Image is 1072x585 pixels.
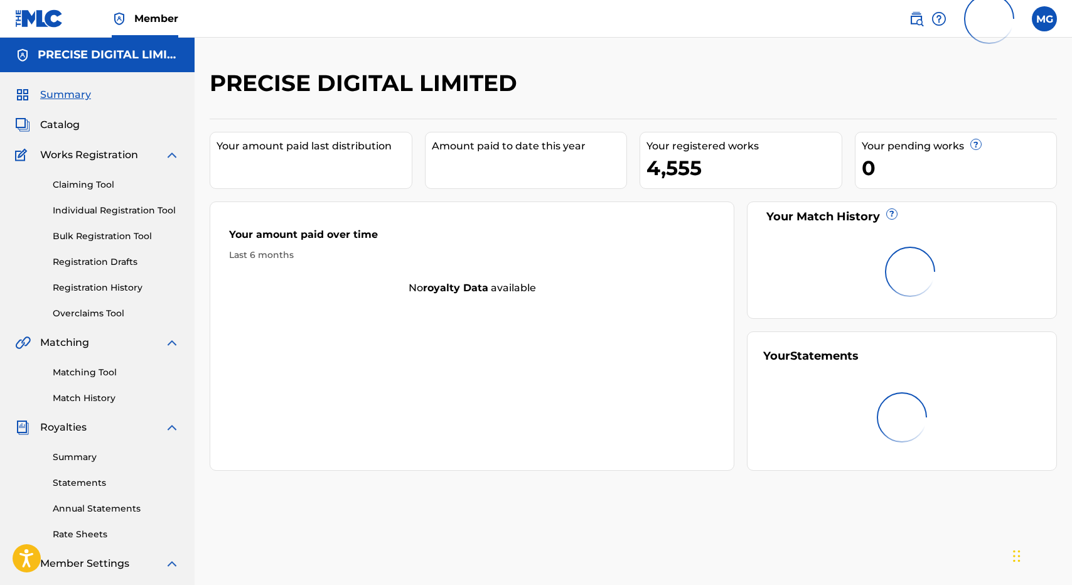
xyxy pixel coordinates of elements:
div: 0 [862,154,1057,182]
span: Works Registration [40,148,138,163]
div: Last 6 months [229,249,715,262]
img: preloader [867,382,938,453]
div: Your pending works [862,139,1057,154]
img: Royalties [15,420,30,435]
div: 4,555 [646,154,842,182]
a: Annual Statements [53,502,180,515]
iframe: Chat Widget [1009,525,1072,585]
img: Matching [15,335,31,350]
span: Catalog [40,117,80,132]
a: Registration Drafts [53,255,180,269]
span: ? [887,209,897,219]
img: MLC Logo [15,9,63,28]
div: No available [210,281,734,296]
h5: PRECISE DIGITAL LIMITED [38,48,180,62]
img: expand [164,420,180,435]
a: Match History [53,392,180,405]
a: Statements [53,476,180,490]
a: Summary [53,451,180,464]
a: Overclaims Tool [53,307,180,320]
a: SummarySummary [15,87,91,102]
a: Public Search [909,6,924,31]
div: Amount paid to date this year [432,139,627,154]
h2: PRECISE DIGITAL LIMITED [210,69,523,97]
div: Your amount paid last distribution [217,139,412,154]
img: Summary [15,87,30,102]
a: Bulk Registration Tool [53,230,180,243]
a: Matching Tool [53,366,180,379]
span: Member Settings [40,556,129,571]
img: Works Registration [15,148,31,163]
span: Summary [40,87,91,102]
img: expand [164,335,180,350]
img: preloader [874,236,945,307]
div: Drag [1013,537,1021,575]
img: Accounts [15,48,30,63]
div: User Menu [1032,6,1057,31]
span: Royalties [40,420,87,435]
a: Claiming Tool [53,178,180,191]
div: Help [931,6,946,31]
a: Individual Registration Tool [53,204,180,217]
div: Your Match History [763,208,1041,225]
img: expand [164,148,180,163]
span: Matching [40,335,89,350]
div: Your amount paid over time [229,227,715,249]
div: Your Statements [763,348,859,365]
a: Rate Sheets [53,528,180,541]
img: search [909,11,924,26]
img: Top Rightsholder [112,11,127,26]
span: ? [971,139,981,149]
img: help [931,11,946,26]
img: expand [164,556,180,571]
span: Member [134,11,178,26]
img: Catalog [15,117,30,132]
strong: royalty data [423,282,488,294]
a: Registration History [53,281,180,294]
div: Your registered works [646,139,842,154]
a: CatalogCatalog [15,117,80,132]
